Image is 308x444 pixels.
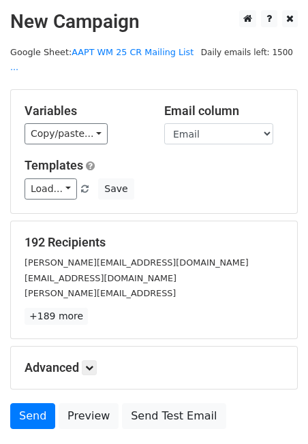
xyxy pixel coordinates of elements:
[25,273,176,283] small: [EMAIL_ADDRESS][DOMAIN_NAME]
[25,178,77,200] a: Load...
[25,360,283,375] h5: Advanced
[25,235,283,250] h5: 192 Recipients
[59,403,119,429] a: Preview
[10,10,298,33] h2: New Campaign
[25,104,144,118] h5: Variables
[122,403,226,429] a: Send Test Email
[25,288,176,298] small: [PERSON_NAME][EMAIL_ADDRESS]
[196,45,298,60] span: Daily emails left: 1500
[10,47,194,73] small: Google Sheet:
[240,379,308,444] iframe: Chat Widget
[25,257,249,268] small: [PERSON_NAME][EMAIL_ADDRESS][DOMAIN_NAME]
[25,308,88,325] a: +189 more
[10,403,55,429] a: Send
[25,123,108,144] a: Copy/paste...
[25,158,83,172] a: Templates
[98,178,134,200] button: Save
[196,47,298,57] a: Daily emails left: 1500
[164,104,283,118] h5: Email column
[10,47,194,73] a: AAPT WM 25 CR Mailing List ...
